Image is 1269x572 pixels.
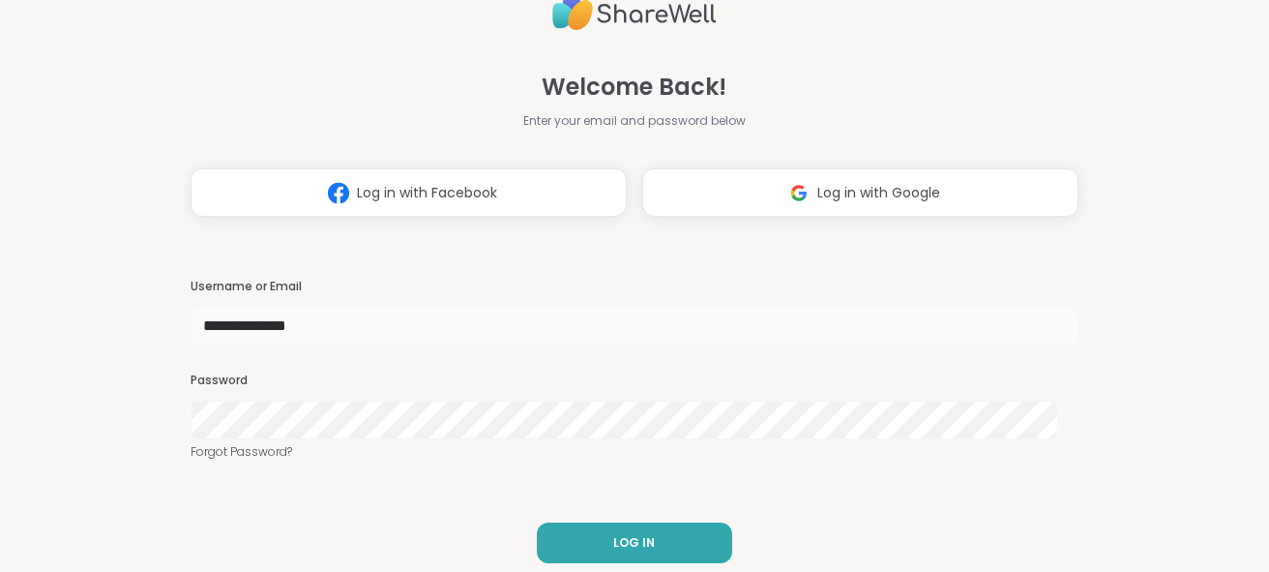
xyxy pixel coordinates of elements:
span: Log in with Facebook [357,183,497,203]
button: Log in with Facebook [191,168,627,217]
img: ShareWell Logomark [781,175,817,211]
span: Enter your email and password below [523,112,746,130]
button: LOG IN [537,523,732,563]
h3: Password [191,373,1078,389]
img: ShareWell Logomark [320,175,357,211]
span: LOG IN [613,534,655,552]
a: Forgot Password? [191,443,1078,461]
h3: Username or Email [191,279,1078,295]
span: Log in with Google [817,183,940,203]
span: Welcome Back! [542,70,726,105]
button: Log in with Google [642,168,1078,217]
